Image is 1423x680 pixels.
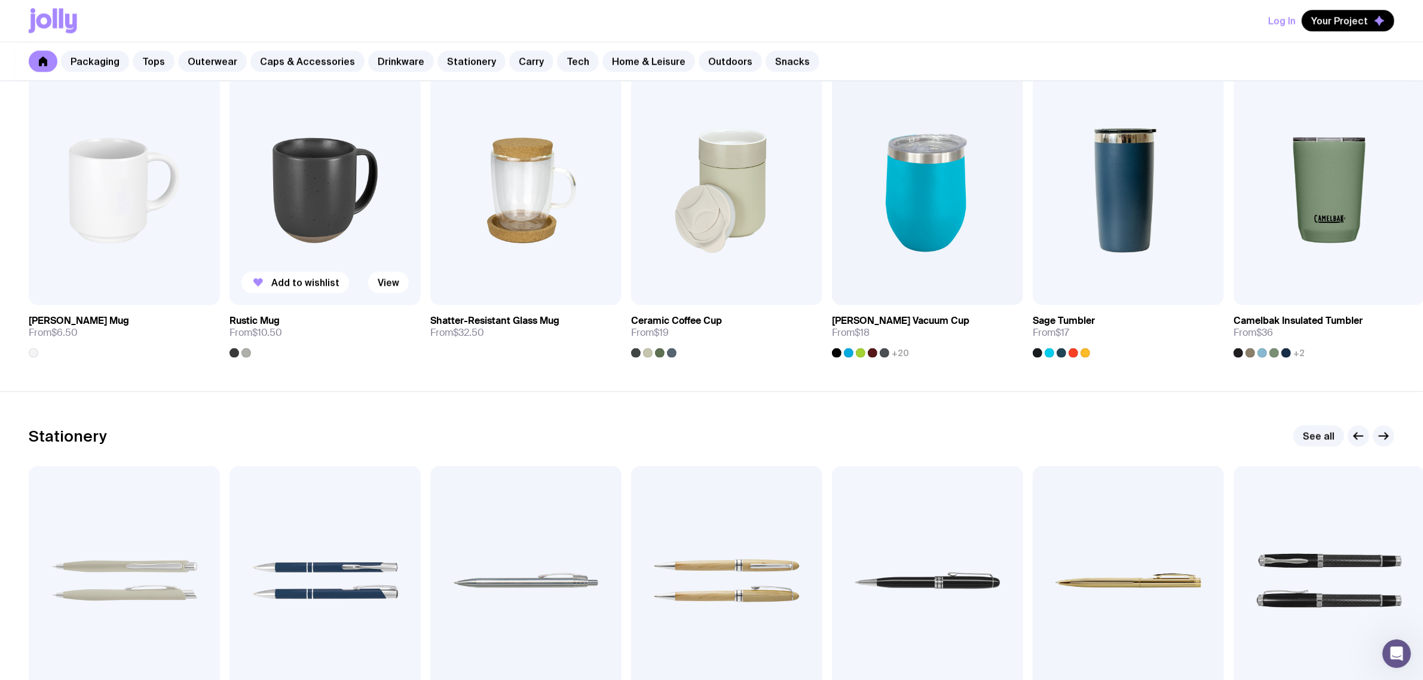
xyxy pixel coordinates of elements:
[368,51,434,72] a: Drinkware
[229,327,282,339] span: From
[602,51,695,72] a: Home & Leisure
[1033,305,1224,358] a: Sage TumblerFrom$17
[1302,10,1394,32] button: Your Project
[241,272,349,293] button: Add to wishlist
[1382,639,1411,668] iframe: Intercom live chat
[25,232,215,244] div: Phone
[178,51,247,72] a: Outerwear
[1268,10,1296,32] button: Log In
[1311,15,1368,27] span: Your Project
[58,6,78,15] h1: Jolly
[832,305,1023,358] a: [PERSON_NAME] Vacuum CupFrom$18+20
[1234,327,1273,339] span: From
[509,51,553,72] a: Carry
[68,15,117,27] p: Within a day
[51,326,78,339] span: $6.50
[892,348,909,358] span: +20
[631,327,669,339] span: From
[430,327,484,339] span: From
[766,51,819,72] a: Snacks
[368,272,409,293] a: View
[10,357,229,377] textarea: Message…
[187,5,210,27] button: Home
[1256,326,1273,339] span: $36
[25,247,215,271] input: Phone number
[57,382,66,391] button: Upload attachment
[10,295,196,344] div: Thank you! We'll be in touch soon. If there's anything you'd like us to know, feel free to share ...
[19,347,88,354] div: Operator • 3m ago
[29,305,220,358] a: [PERSON_NAME] MugFrom$6.50
[252,326,282,339] span: $10.50
[229,305,421,358] a: Rustic MugFrom$10.50
[1055,326,1069,339] span: $17
[25,149,215,161] div: Email
[10,128,229,212] div: Operator says…
[210,5,231,26] div: Close
[38,382,47,391] button: Gif picker
[25,164,215,188] input: Enter your email
[271,277,339,289] span: Add to wishlist
[1033,327,1069,339] span: From
[1234,315,1363,327] h3: Camelbak Insulated Tumbler
[654,326,669,339] span: $19
[229,315,280,327] h3: Rustic Mug
[1293,425,1344,447] a: See all
[631,305,822,358] a: Ceramic Coffee CupFrom$19
[133,51,175,72] a: Tops
[10,295,229,370] div: Operator says…
[855,326,870,339] span: $18
[430,305,622,348] a: Shatter-Resistant Glass MugFrom$32.50
[19,85,186,121] div: Got it! We'll just need your email and phone number so we can get back to you
[10,212,229,295] div: Operator says…
[53,38,220,61] div: Can be customize under our company name or logo
[19,382,28,391] button: Emoji picker
[61,51,129,72] a: Packaging
[43,30,229,68] div: Can be customize under our company name or logo
[631,315,722,327] h3: Ceramic Coffee Cup
[832,315,969,327] h3: [PERSON_NAME] Vacuum Cup
[29,427,107,445] h2: Stationery
[29,327,78,339] span: From
[34,7,53,26] div: Profile image for David
[557,51,599,72] a: Tech
[8,5,30,27] button: go back
[430,315,559,327] h3: Shatter-Resistant Glass Mug
[205,377,224,396] button: Send a message…
[832,327,870,339] span: From
[437,51,506,72] a: Stationery
[1293,348,1305,358] span: +2
[250,51,365,72] a: Caps & Accessories
[19,302,186,337] div: Thank you! We'll be in touch soon. If there's anything you'd like us to know, feel free to share ...
[10,78,196,128] div: Got it! We'll just need your email and phone number so we can get back to you
[699,51,762,72] a: Outdoors
[453,326,484,339] span: $32.50
[1033,315,1095,327] h3: Sage Tumbler
[76,382,85,391] button: Start recording
[10,78,229,129] div: Operator says…
[10,30,229,78] div: user says…
[29,315,129,327] h3: [PERSON_NAME] Mug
